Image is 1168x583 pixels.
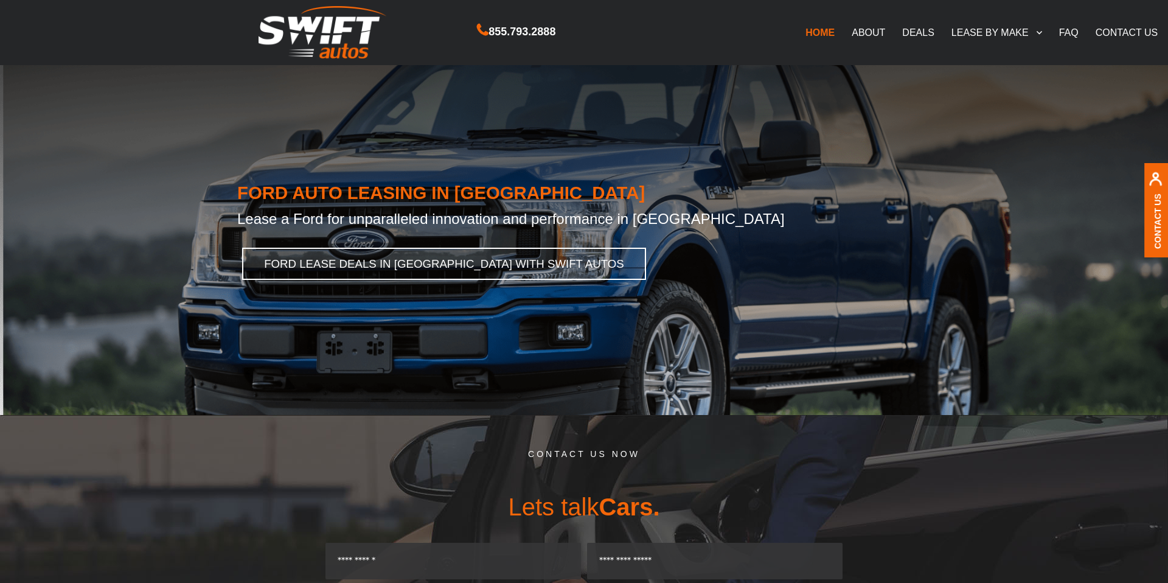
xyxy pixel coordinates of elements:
[12,470,1156,543] h3: Lets talk
[843,19,894,45] a: ABOUT
[12,450,1156,470] h5: CONTACT US NOW
[1153,194,1163,249] a: Contact Us
[599,494,659,520] span: Cars.
[237,183,931,203] h1: FORD AUTO LEASING IN [GEOGRAPHIC_DATA]
[1149,172,1163,194] img: contact us, iconuser
[259,6,386,59] img: Swift Autos
[242,248,646,280] a: FORD LEASE DEALS IN [GEOGRAPHIC_DATA] WITH SWIFT AUTOS
[237,203,931,228] h2: Lease a Ford for unparalleled innovation and performance in [GEOGRAPHIC_DATA]
[1087,19,1167,45] a: CONTACT US
[894,19,942,45] a: DEALS
[1051,19,1087,45] a: FAQ
[477,27,555,37] a: 855.793.2888
[797,19,843,45] a: HOME
[943,19,1051,45] a: LEASE BY MAKE
[488,23,555,41] span: 855.793.2888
